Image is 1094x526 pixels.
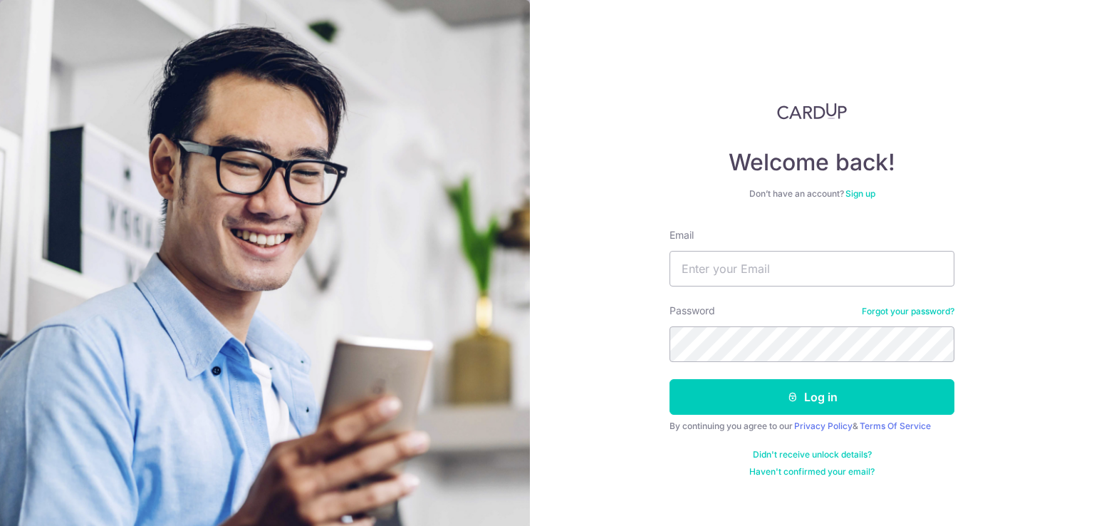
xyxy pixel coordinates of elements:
[777,103,847,120] img: CardUp Logo
[794,421,853,431] a: Privacy Policy
[670,421,954,432] div: By continuing you agree to our &
[670,379,954,415] button: Log in
[670,304,715,318] label: Password
[749,466,875,478] a: Haven't confirmed your email?
[670,148,954,177] h4: Welcome back!
[670,251,954,287] input: Enter your Email
[670,228,694,242] label: Email
[670,188,954,200] div: Don’t have an account?
[845,188,875,199] a: Sign up
[862,306,954,317] a: Forgot your password?
[860,421,931,431] a: Terms Of Service
[753,449,872,460] a: Didn't receive unlock details?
